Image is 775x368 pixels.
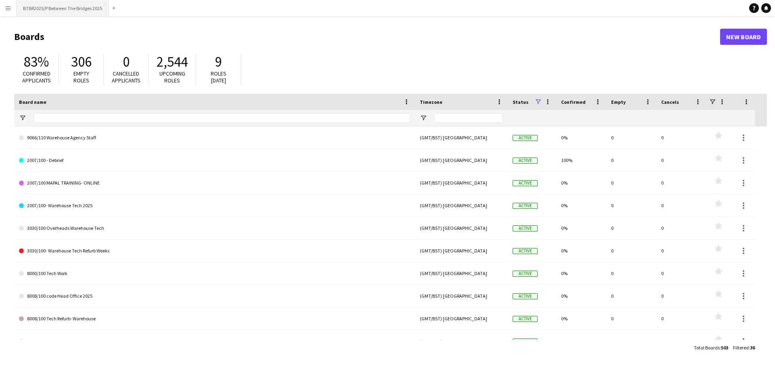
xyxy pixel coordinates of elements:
[34,113,410,123] input: Board name Filter Input
[19,307,410,330] a: 8008/100 Tech Refurb- Warehouse
[19,114,26,122] button: Open Filter Menu
[556,262,606,284] div: 0%
[661,99,679,105] span: Cancels
[556,194,606,217] div: 0%
[17,0,109,16] button: BTBR2025/P Between The Bridges 2025
[606,330,656,352] div: 0
[606,149,656,171] div: 0
[112,70,140,84] span: Cancelled applicants
[656,149,706,171] div: 0
[19,172,410,194] a: 2007/100 MAPAL TRAINING- ONLINE
[73,70,89,84] span: Empty roles
[513,316,538,322] span: Active
[19,330,410,353] a: 8008/100 Till Tender Meetings
[606,262,656,284] div: 0
[606,126,656,149] div: 0
[415,240,508,262] div: (GMT/BST) [GEOGRAPHIC_DATA]
[720,29,767,45] a: New Board
[14,31,720,43] h1: Boards
[513,203,538,209] span: Active
[750,345,755,351] span: 36
[556,172,606,194] div: 0%
[434,113,503,123] input: Timezone Filter Input
[415,172,508,194] div: (GMT/BST) [GEOGRAPHIC_DATA]
[415,126,508,149] div: (GMT/BST) [GEOGRAPHIC_DATA]
[733,345,749,351] span: Filtered
[19,217,410,240] a: 3030/100 Overheads Warehouse Tech
[215,53,222,71] span: 9
[556,307,606,330] div: 0%
[513,293,538,299] span: Active
[513,158,538,164] span: Active
[611,99,626,105] span: Empty
[656,285,706,307] div: 0
[606,307,656,330] div: 0
[420,114,427,122] button: Open Filter Menu
[157,53,188,71] span: 2,544
[19,99,46,105] span: Board name
[420,99,442,105] span: Timezone
[513,271,538,277] span: Active
[606,240,656,262] div: 0
[415,262,508,284] div: (GMT/BST) [GEOGRAPHIC_DATA]
[22,70,51,84] span: Confirmed applicants
[513,99,528,105] span: Status
[513,248,538,254] span: Active
[606,217,656,239] div: 0
[556,149,606,171] div: 100%
[656,307,706,330] div: 0
[415,149,508,171] div: (GMT/BST) [GEOGRAPHIC_DATA]
[694,340,728,355] div: :
[19,194,410,217] a: 2007/100- Warehouse Tech 2025
[556,126,606,149] div: 0%
[513,135,538,141] span: Active
[656,217,706,239] div: 0
[159,70,185,84] span: Upcoming roles
[733,340,755,355] div: :
[656,194,706,217] div: 0
[606,172,656,194] div: 0
[123,53,130,71] span: 0
[415,285,508,307] div: (GMT/BST) [GEOGRAPHIC_DATA]
[606,285,656,307] div: 0
[415,307,508,330] div: (GMT/BST) [GEOGRAPHIC_DATA]
[19,262,410,285] a: 8000/100 Tech Work
[211,70,226,84] span: Roles [DATE]
[556,330,606,352] div: 0%
[656,126,706,149] div: 0
[513,225,538,231] span: Active
[19,285,410,307] a: 8008/100 code Head Office 2025
[721,345,728,351] span: 503
[415,330,508,352] div: (GMT/BST) [GEOGRAPHIC_DATA]
[19,149,410,172] a: 2007/100 - Debrief
[19,240,410,262] a: 3030/100- Warehouse Tech Refurb Weeks
[561,99,586,105] span: Confirmed
[24,53,49,71] span: 83%
[556,285,606,307] div: 0%
[556,217,606,239] div: 0%
[656,240,706,262] div: 0
[694,345,720,351] span: Total Boards
[556,240,606,262] div: 0%
[415,194,508,217] div: (GMT/BST) [GEOGRAPHIC_DATA]
[656,262,706,284] div: 0
[513,339,538,345] span: Active
[656,172,706,194] div: 0
[415,217,508,239] div: (GMT/BST) [GEOGRAPHIC_DATA]
[656,330,706,352] div: 0
[606,194,656,217] div: 0
[71,53,92,71] span: 306
[19,126,410,149] a: 9066/110 Warehouse Agency Staff
[513,180,538,186] span: Active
